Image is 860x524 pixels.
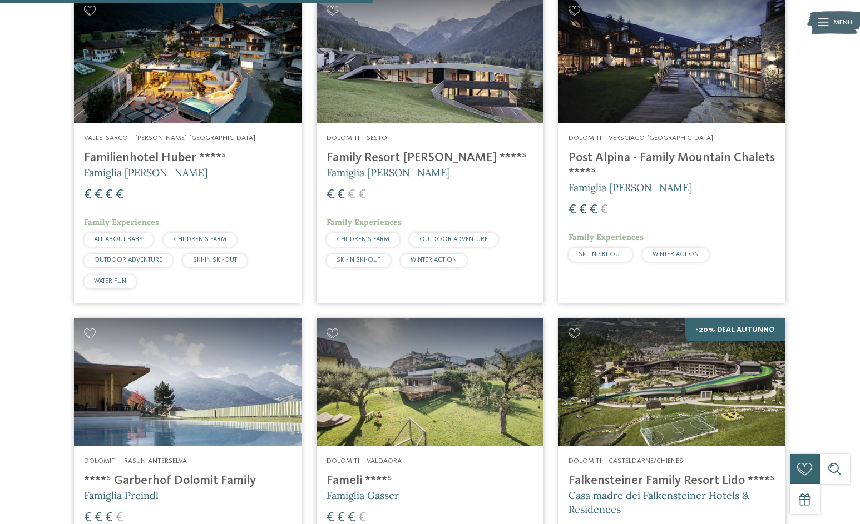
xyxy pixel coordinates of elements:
[193,257,237,263] span: SKI-IN SKI-OUT
[327,217,402,227] span: Family Experiences
[84,151,291,166] h4: Familienhotel Huber ****ˢ
[174,236,226,243] span: CHILDREN’S FARM
[327,166,450,179] span: Famiglia [PERSON_NAME]
[411,257,457,263] span: WINTER ACTION
[74,318,301,446] img: Cercate un hotel per famiglie? Qui troverete solo i migliori!
[94,257,162,263] span: OUTDOOR ADVENTURE
[327,188,334,202] span: €
[569,151,775,181] h4: Post Alpina - Family Mountain Chalets ****ˢ
[348,188,355,202] span: €
[84,473,291,488] h4: ****ˢ Garberhof Dolomit Family
[84,457,187,465] span: Dolomiti – Rasun-Anterselva
[84,217,159,227] span: Family Experiences
[569,473,775,488] h4: Falkensteiner Family Resort Lido ****ˢ
[84,166,207,179] span: Famiglia [PERSON_NAME]
[84,134,255,142] span: Valle Isarco – [PERSON_NAME]-[GEOGRAPHIC_DATA]
[569,232,644,242] span: Family Experiences
[95,188,102,202] span: €
[327,151,533,166] h4: Family Resort [PERSON_NAME] ****ˢ
[327,134,387,142] span: Dolomiti – Sesto
[569,181,692,194] span: Famiglia [PERSON_NAME]
[569,203,576,217] span: €
[600,203,608,217] span: €
[327,457,402,465] span: Dolomiti – Valdaora
[116,188,123,202] span: €
[337,188,345,202] span: €
[579,203,587,217] span: €
[569,457,683,465] span: Dolomiti – Casteldarne/Chienes
[94,278,126,285] span: WATER FUN
[105,188,113,202] span: €
[419,236,488,243] span: OUTDOOR ADVENTURE
[94,236,143,243] span: ALL ABOUT BABY
[558,318,785,446] img: Cercate un hotel per famiglie? Qui troverete solo i migliori!
[337,257,380,263] span: SKI-IN SKI-OUT
[579,251,622,258] span: SKI-IN SKI-OUT
[653,251,699,258] span: WINTER ACTION
[84,489,159,502] span: Famiglia Preindl
[317,318,543,446] img: Cercate un hotel per famiglie? Qui troverete solo i migliori!
[569,134,713,142] span: Dolomiti – Versciaco-[GEOGRAPHIC_DATA]
[327,489,399,502] span: Famiglia Gasser
[358,188,366,202] span: €
[84,188,92,202] span: €
[337,236,389,243] span: CHILDREN’S FARM
[590,203,597,217] span: €
[569,489,749,516] span: Casa madre dei Falkensteiner Hotels & Residences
